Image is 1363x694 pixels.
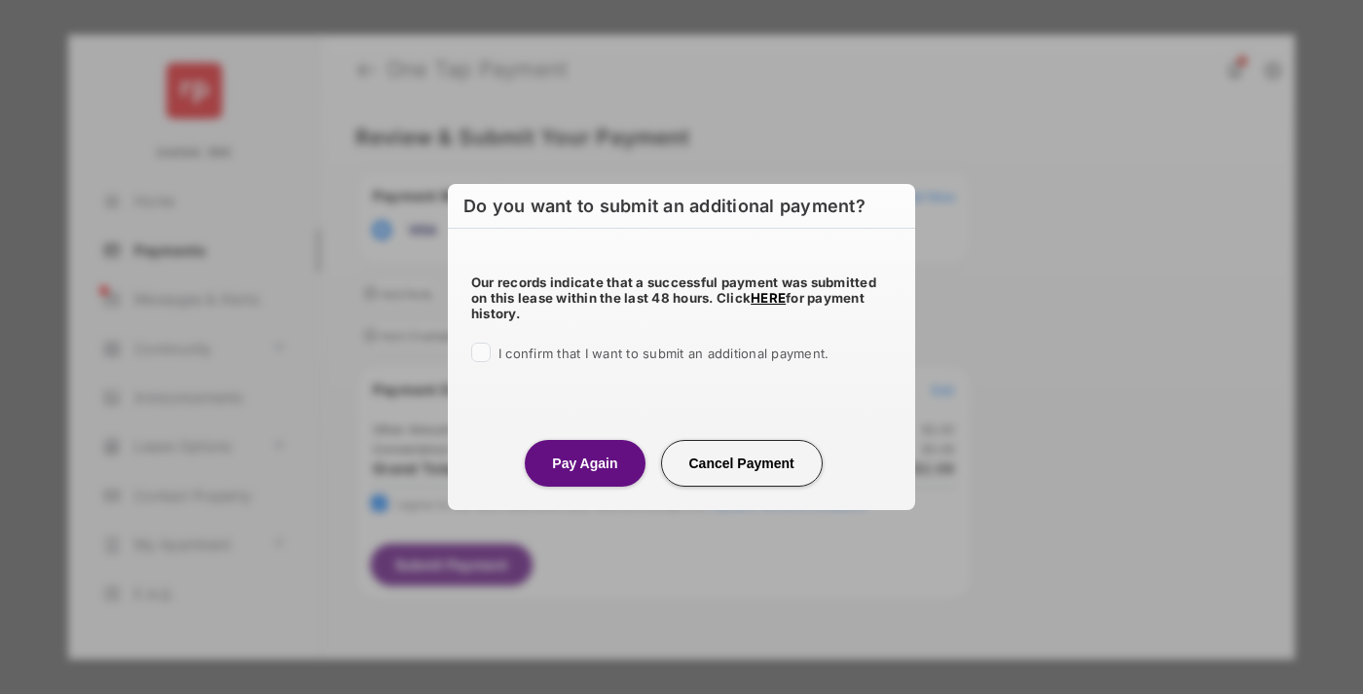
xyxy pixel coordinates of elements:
span: I confirm that I want to submit an additional payment. [498,346,829,361]
button: Cancel Payment [661,440,823,487]
h6: Do you want to submit an additional payment? [448,184,915,229]
h5: Our records indicate that a successful payment was submitted on this lease within the last 48 hou... [471,274,892,321]
a: HERE [751,290,786,306]
button: Pay Again [525,440,645,487]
